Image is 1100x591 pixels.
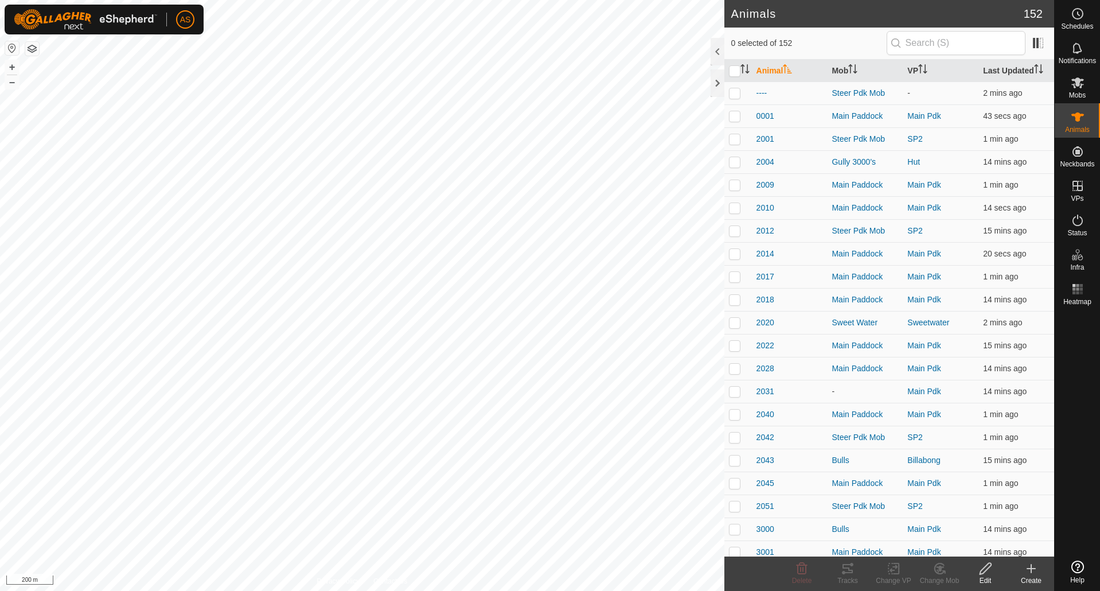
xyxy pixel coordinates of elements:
[983,111,1027,120] span: 12 Aug 2025, 4:17 pm
[983,479,1018,488] span: 12 Aug 2025, 4:17 pm
[832,386,898,398] div: -
[5,41,19,55] button: Reset Map
[832,500,898,512] div: Steer Pdk Mob
[792,577,812,585] span: Delete
[1024,5,1043,22] span: 152
[907,364,941,373] a: Main Pdk
[983,272,1018,281] span: 12 Aug 2025, 4:17 pm
[983,547,1027,557] span: 12 Aug 2025, 4:03 pm
[1008,576,1054,586] div: Create
[731,37,887,49] span: 0 selected of 152
[832,363,898,375] div: Main Paddock
[907,203,941,212] a: Main Pdk
[1067,230,1087,236] span: Status
[832,156,898,168] div: Gully 3000's
[373,576,407,586] a: Contact Us
[756,133,774,145] span: 2001
[832,248,898,260] div: Main Paddock
[756,386,774,398] span: 2031
[756,523,774,535] span: 3000
[848,66,857,75] p-sorticon: Activate to sort
[871,576,916,586] div: Change VP
[983,364,1027,373] span: 12 Aug 2025, 4:03 pm
[783,66,792,75] p-sorticon: Activate to sort
[756,340,774,352] span: 2022
[907,547,941,557] a: Main Pdk
[1071,195,1083,202] span: VPs
[1034,66,1043,75] p-sorticon: Activate to sort
[832,431,898,444] div: Steer Pdk Mob
[832,133,898,145] div: Steer Pdk Mob
[907,318,949,327] a: Sweetwater
[1061,23,1093,30] span: Schedules
[907,479,941,488] a: Main Pdk
[317,576,360,586] a: Privacy Policy
[907,180,941,189] a: Main Pdk
[907,410,941,419] a: Main Pdk
[832,546,898,558] div: Main Paddock
[756,454,774,466] span: 2043
[756,225,774,237] span: 2012
[983,433,1018,442] span: 12 Aug 2025, 4:16 pm
[983,387,1027,396] span: 12 Aug 2025, 4:03 pm
[983,295,1027,304] span: 12 Aug 2025, 4:03 pm
[916,576,962,586] div: Change Mob
[756,179,774,191] span: 2009
[832,110,898,122] div: Main Paddock
[825,576,871,586] div: Tracks
[903,60,978,82] th: VP
[740,66,750,75] p-sorticon: Activate to sort
[918,66,927,75] p-sorticon: Activate to sort
[832,87,898,99] div: Steer Pdk Mob
[907,501,922,511] a: SP2
[756,248,774,260] span: 2014
[756,202,774,214] span: 2010
[978,60,1054,82] th: Last Updated
[756,409,774,421] span: 2040
[983,226,1027,235] span: 12 Aug 2025, 4:03 pm
[756,87,767,99] span: ----
[907,295,941,304] a: Main Pdk
[5,75,19,89] button: –
[983,318,1022,327] span: 12 Aug 2025, 4:16 pm
[1070,577,1085,584] span: Help
[907,88,910,98] app-display-virtual-paddock-transition: -
[907,456,941,465] a: Billabong
[983,157,1027,166] span: 12 Aug 2025, 4:03 pm
[983,341,1027,350] span: 12 Aug 2025, 4:03 pm
[907,387,941,396] a: Main Pdk
[983,249,1027,258] span: 12 Aug 2025, 4:18 pm
[756,363,774,375] span: 2028
[983,456,1027,465] span: 12 Aug 2025, 4:03 pm
[832,294,898,306] div: Main Paddock
[752,60,828,82] th: Animal
[907,524,941,534] a: Main Pdk
[756,156,774,168] span: 2004
[887,31,1025,55] input: Search (S)
[983,410,1018,419] span: 12 Aug 2025, 4:16 pm
[907,341,941,350] a: Main Pdk
[983,524,1027,534] span: 12 Aug 2025, 4:03 pm
[1065,126,1090,133] span: Animals
[756,110,774,122] span: 0001
[832,179,898,191] div: Main Paddock
[731,7,1024,21] h2: Animals
[756,431,774,444] span: 2042
[756,477,774,489] span: 2045
[25,42,39,56] button: Map Layers
[907,433,922,442] a: SP2
[907,111,941,120] a: Main Pdk
[756,500,774,512] span: 2051
[832,523,898,535] div: Bulls
[756,271,774,283] span: 2017
[907,226,922,235] a: SP2
[832,340,898,352] div: Main Paddock
[983,501,1018,511] span: 12 Aug 2025, 4:17 pm
[832,454,898,466] div: Bulls
[756,294,774,306] span: 2018
[962,576,1008,586] div: Edit
[832,225,898,237] div: Steer Pdk Mob
[180,14,191,26] span: AS
[832,409,898,421] div: Main Paddock
[983,203,1027,212] span: 12 Aug 2025, 4:18 pm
